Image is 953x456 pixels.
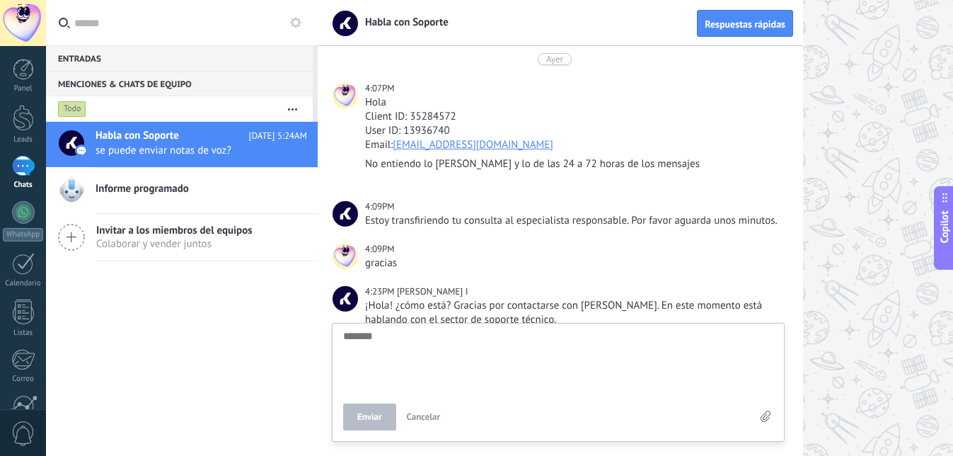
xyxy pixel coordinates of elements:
span: Cancelar [407,411,441,423]
span: Invitar a los miembros del equipos [96,224,253,237]
div: 4:07PM [365,81,397,96]
span: Angel I [333,286,358,312]
div: 4:09PM [365,200,397,214]
div: gracias [365,256,781,270]
span: Colaborar y vender juntos [96,237,253,251]
button: Respuestas rápidas [697,10,793,37]
span: [DATE] 5:24AM [249,129,307,143]
a: [EMAIL_ADDRESS][DOMAIN_NAME] [393,138,553,152]
div: Ayer [546,53,563,65]
div: Entradas [46,45,313,71]
span: se puede enviar notas de voz? [96,144,280,157]
div: User ID: 13936740 [365,124,781,138]
div: Correo [3,375,44,384]
div: Todo [58,101,86,118]
div: Client ID: 35284572 [365,110,781,124]
span: Sebastian Fernandez [333,244,358,269]
div: WhatsApp [3,228,43,241]
a: Habla con Soporte [DATE] 5:24AM se puede enviar notas de voz? [46,122,318,167]
span: Respuestas rápidas [705,19,785,29]
div: No entiendo lo [PERSON_NAME] y lo de las 24 a 72 horas de los mensajes [365,157,781,171]
div: Email: [365,138,781,152]
span: Habla con Soporte [96,129,179,143]
button: Cancelar [401,404,446,431]
span: Enviar [357,412,382,422]
div: Leads [3,135,44,144]
button: Enviar [343,404,396,431]
div: Calendario [3,279,44,288]
div: Chats [3,181,44,190]
a: Informe programado [46,168,318,213]
span: Angel I [397,285,468,297]
div: Estoy transfiriendo tu consulta al especialista responsable. Por favor aguarda unos minutos. [365,214,781,228]
div: Menciones & Chats de equipo [46,71,313,96]
div: 4:23PM [365,285,397,299]
div: ¡Hola! ¿cómo está? Gracias por contactarse con [PERSON_NAME]. En este momento está hablando con e... [365,299,781,327]
div: Panel [3,84,44,93]
span: Sebastian Fernandez [333,83,358,108]
span: Habla con Soporte [333,201,358,227]
div: Listas [3,329,44,338]
span: Copilot [937,211,952,244]
div: 4:09PM [365,242,397,256]
div: Hola [365,96,781,110]
span: Informe programado [96,182,189,196]
span: Habla con Soporte [357,16,449,29]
